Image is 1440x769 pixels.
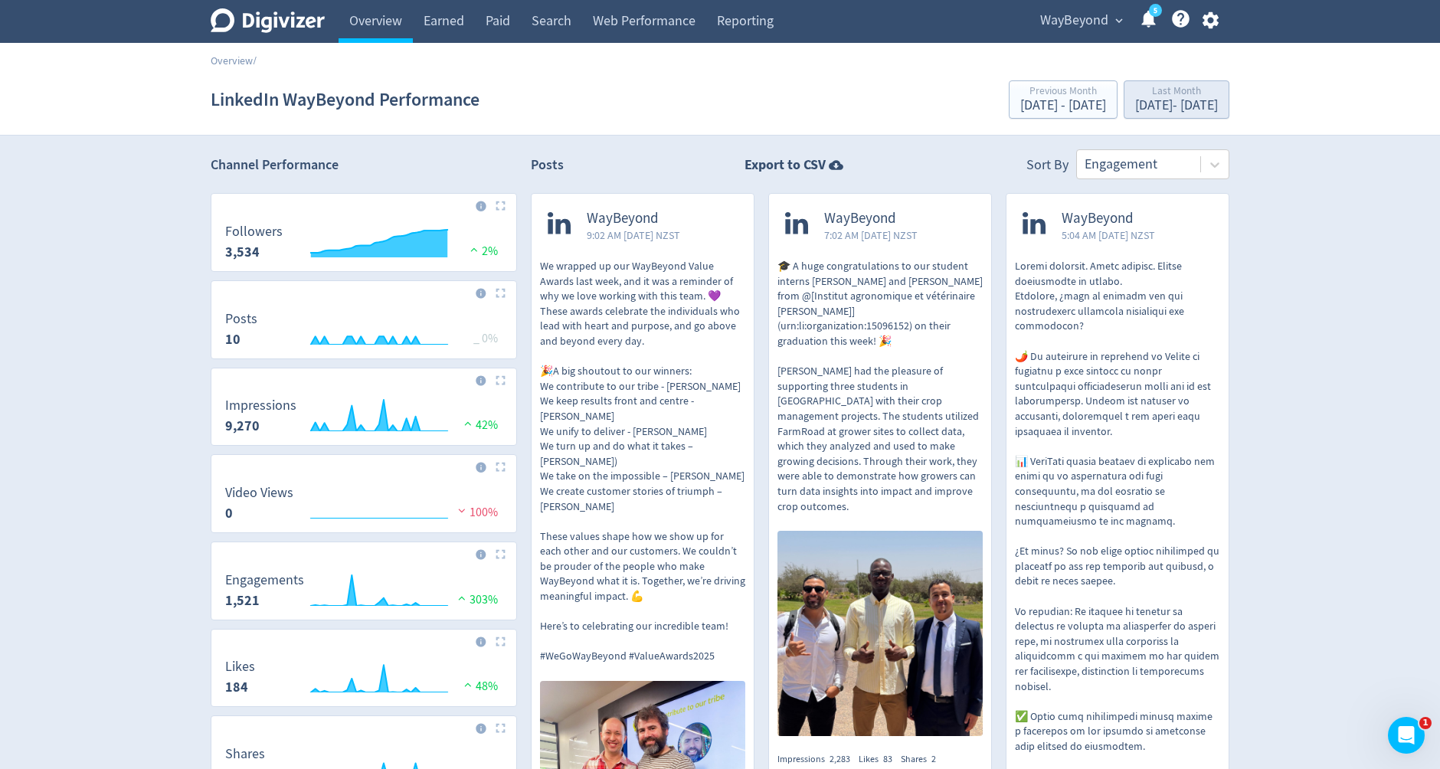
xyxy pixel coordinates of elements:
div: Previous Month [1020,86,1106,99]
span: 9:02 AM [DATE] NZST [587,227,680,243]
div: Impressions [777,753,859,766]
h2: Posts [531,155,564,179]
img: Placeholder [496,288,506,298]
a: 5 [1149,4,1162,17]
div: [DATE] - [DATE] [1020,99,1106,113]
img: Placeholder [496,375,506,385]
img: positive-performance.svg [466,244,482,255]
span: 48% [460,679,498,694]
img: https://media.cf.digivizer.com/images/linkedin-126671461-urn:li:share:7351106004572364800-4a85061... [777,531,983,736]
img: Placeholder [496,201,506,211]
span: 100% [454,505,498,520]
h1: LinkedIn WayBeyond Performance [211,75,479,124]
h2: Channel Performance [211,155,517,175]
dt: Engagements [225,571,304,589]
svg: Engagements 210 [218,573,510,614]
span: / [253,54,257,67]
img: positive-performance.svg [460,417,476,429]
strong: 1,521 [225,591,260,610]
span: expand_more [1112,14,1126,28]
span: 83 [883,753,892,765]
img: positive-performance.svg [460,679,476,690]
img: Placeholder [496,723,506,733]
span: WayBeyond [587,210,680,227]
strong: 10 [225,330,241,349]
strong: 0 [225,504,233,522]
dt: Impressions [225,397,296,414]
strong: 9,270 [225,417,260,435]
span: WayBeyond [824,210,918,227]
a: Overview [211,54,253,67]
img: Placeholder [496,549,506,559]
span: 1 [1419,717,1432,729]
strong: 3,534 [225,243,260,261]
dt: Likes [225,658,255,676]
button: Last Month[DATE]- [DATE] [1124,80,1229,119]
svg: Video Views 0 [218,486,510,526]
iframe: Intercom live chat [1388,717,1425,754]
span: 2,283 [830,753,850,765]
p: We wrapped up our WayBeyond Value Awards last week, and it was a reminder of why we love working ... [540,259,745,664]
span: 5:04 AM [DATE] NZST [1062,227,1155,243]
div: Sort By [1026,155,1069,179]
div: Likes [859,753,901,766]
img: Placeholder [496,462,506,472]
a: WayBeyond7:02 AM [DATE] NZST🎓 A huge congratulations to our student interns [PERSON_NAME] and [PE... [769,194,991,741]
span: 42% [460,417,498,433]
img: positive-performance.svg [454,592,470,604]
img: negative-performance.svg [454,505,470,516]
span: 2 [931,753,936,765]
button: WayBeyond [1035,8,1127,33]
span: 2% [466,244,498,259]
svg: Followers 3,534 [218,224,510,265]
svg: Impressions 3,761 [218,398,510,439]
dt: Shares [225,745,265,763]
svg: Likes 54 [218,659,510,700]
span: 303% [454,592,498,607]
div: [DATE] - [DATE] [1135,99,1218,113]
p: 🎓 A huge congratulations to our student interns [PERSON_NAME] and [PERSON_NAME] from @[Institut a... [777,259,983,514]
strong: 184 [225,678,248,696]
text: 5 [1154,5,1157,16]
div: Shares [901,753,944,766]
span: 7:02 AM [DATE] NZST [824,227,918,243]
button: Previous Month[DATE] - [DATE] [1009,80,1118,119]
svg: Posts 4 [218,312,510,352]
div: Last Month [1135,86,1218,99]
strong: Export to CSV [745,155,826,175]
span: WayBeyond [1040,8,1108,33]
dt: Followers [225,223,283,241]
img: Placeholder [496,636,506,646]
dt: Video Views [225,484,293,502]
span: WayBeyond [1062,210,1155,227]
span: _ 0% [473,331,498,346]
dt: Posts [225,310,257,328]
